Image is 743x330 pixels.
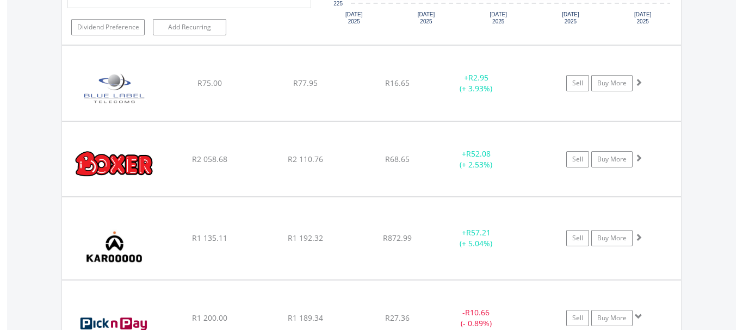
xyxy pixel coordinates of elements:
[345,11,363,24] text: [DATE] 2025
[465,307,490,317] span: R10.66
[435,307,517,329] div: - (- 0.89%)
[385,313,410,323] span: R27.36
[634,11,652,24] text: [DATE] 2025
[562,11,579,24] text: [DATE] 2025
[385,154,410,164] span: R68.65
[192,313,227,323] span: R1 200.00
[435,227,517,249] div: + (+ 5.04%)
[591,230,633,246] a: Buy More
[466,148,491,159] span: R52.08
[67,135,161,194] img: EQU.ZA.BOX.png
[288,313,323,323] span: R1 189.34
[288,233,323,243] span: R1 192.32
[153,19,226,35] a: Add Recurring
[490,11,507,24] text: [DATE] 2025
[385,78,410,88] span: R16.65
[566,151,589,167] a: Sell
[418,11,435,24] text: [DATE] 2025
[435,72,517,94] div: + (+ 3.93%)
[468,72,488,83] span: R2.95
[71,19,145,35] a: Dividend Preference
[197,78,222,88] span: R75.00
[288,154,323,164] span: R2 110.76
[383,233,412,243] span: R872.99
[192,154,227,164] span: R2 058.68
[192,233,227,243] span: R1 135.11
[591,151,633,167] a: Buy More
[293,78,318,88] span: R77.95
[67,211,161,276] img: EQU.ZA.KRO.png
[566,75,589,91] a: Sell
[591,75,633,91] a: Buy More
[67,59,161,118] img: EQU.ZA.BLU.png
[435,148,517,170] div: + (+ 2.53%)
[566,310,589,326] a: Sell
[466,227,491,238] span: R57.21
[566,230,589,246] a: Sell
[333,1,343,7] text: 225
[591,310,633,326] a: Buy More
